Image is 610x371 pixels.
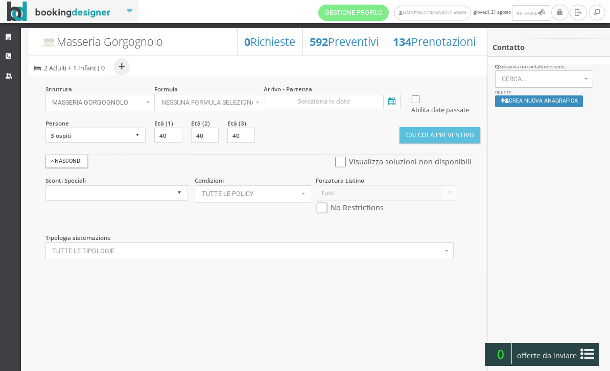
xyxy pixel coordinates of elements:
[495,70,594,88] button: Cerca...
[514,348,580,364] span: offerte da inviare
[512,5,550,21] button: Notifiche
[502,76,581,83] span: Cerca...
[488,64,610,114] div: oppure:
[318,5,389,21] a: Gestione Profilo
[495,95,583,107] button: Crea nuova anagrafica
[7,2,111,21] img: BookingDesigner.com
[492,42,525,52] b: Contatto
[489,343,512,364] span: 0
[394,6,471,20] a: Masseria Gorgognolo Admin
[495,64,603,70] div: Seleziona un contatto esistente:
[318,5,551,21] span: giovedì, 21 agosto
